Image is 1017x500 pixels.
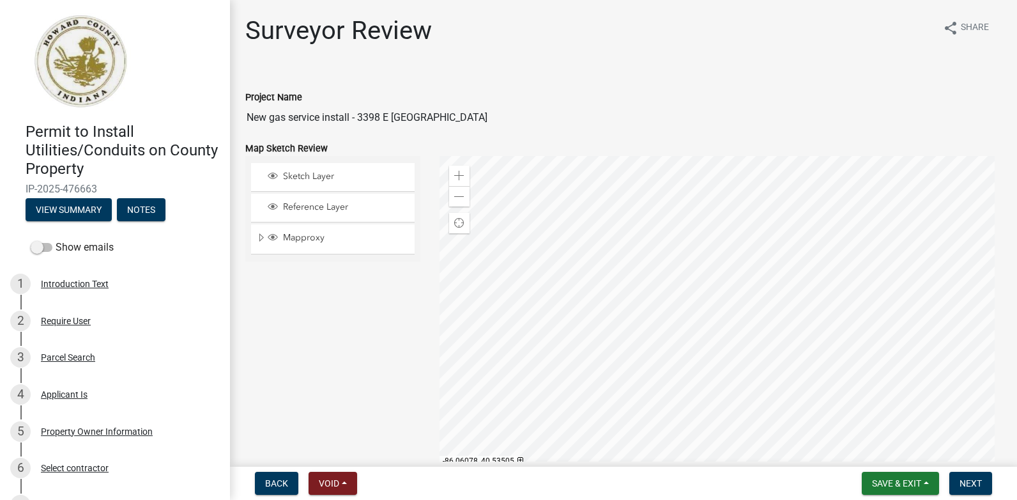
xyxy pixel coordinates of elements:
[256,232,266,246] span: Expand
[280,232,410,244] span: Mapproxy
[26,183,204,195] span: IP-2025-476663
[245,15,432,46] h1: Surveyor Review
[449,186,470,207] div: Zoom out
[41,279,109,288] div: Introduction Text
[251,224,415,254] li: Mapproxy
[266,201,410,214] div: Reference Layer
[949,472,992,495] button: Next
[245,145,328,153] label: Map Sketch Review
[117,206,165,216] wm-modal-confirm: Notes
[961,20,989,36] span: Share
[266,171,410,184] div: Sketch Layer
[245,93,302,102] label: Project Name
[41,353,95,362] div: Parcel Search
[933,15,999,40] button: shareShare
[10,384,31,405] div: 4
[31,240,114,255] label: Show emails
[41,427,153,436] div: Property Owner Information
[41,464,109,473] div: Select contractor
[26,206,112,216] wm-modal-confirm: Summary
[255,472,298,495] button: Back
[251,194,415,223] li: Reference Layer
[41,316,91,325] div: Require User
[280,201,410,213] span: Reference Layer
[10,458,31,478] div: 6
[265,478,288,488] span: Back
[251,163,415,192] li: Sketch Layer
[41,390,88,399] div: Applicant Is
[26,198,112,221] button: View Summary
[266,232,410,245] div: Mapproxy
[10,274,31,294] div: 1
[26,123,220,178] h4: Permit to Install Utilities/Conduits on County Property
[10,421,31,442] div: 5
[943,20,958,36] i: share
[872,478,921,488] span: Save & Exit
[10,311,31,331] div: 2
[10,347,31,368] div: 3
[960,478,982,488] span: Next
[862,472,939,495] button: Save & Exit
[309,472,357,495] button: Void
[280,171,410,182] span: Sketch Layer
[26,13,135,109] img: Howard County, Indiana
[319,478,339,488] span: Void
[250,160,416,258] ul: Layer List
[117,198,165,221] button: Notes
[449,213,470,233] div: Find my location
[449,166,470,186] div: Zoom in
